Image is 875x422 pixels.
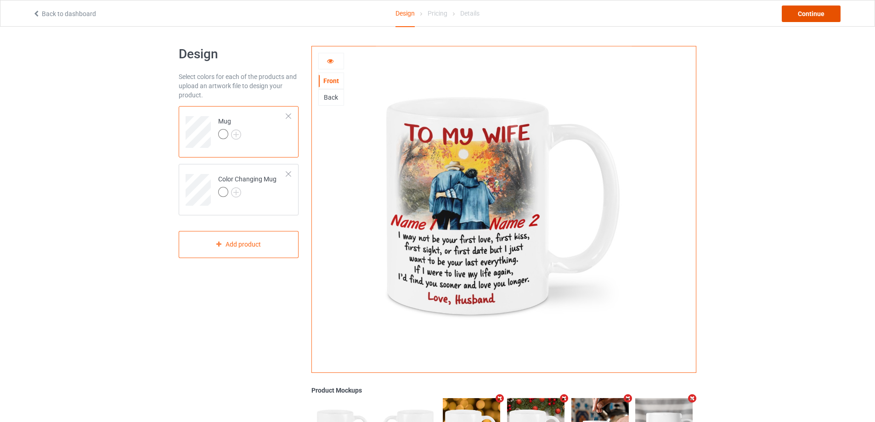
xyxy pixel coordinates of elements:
div: Pricing [428,0,447,26]
div: Color Changing Mug [179,164,299,215]
div: Color Changing Mug [218,174,277,197]
h1: Design [179,46,299,62]
i: Remove mockup [494,394,506,403]
div: Mug [218,117,241,139]
i: Remove mockup [622,394,634,403]
div: Mug [179,106,299,158]
div: Product Mockups [311,386,696,395]
div: Back [319,93,344,102]
a: Back to dashboard [33,10,96,17]
div: Design [395,0,415,27]
i: Remove mockup [687,394,698,403]
div: Select colors for each of the products and upload an artwork file to design your product. [179,72,299,100]
div: Continue [782,6,841,22]
img: svg+xml;base64,PD94bWwgdmVyc2lvbj0iMS4wIiBlbmNvZGluZz0iVVRGLTgiPz4KPHN2ZyB3aWR0aD0iMjJweCIgaGVpZ2... [231,129,241,140]
div: Add product [179,231,299,258]
img: svg+xml;base64,PD94bWwgdmVyc2lvbj0iMS4wIiBlbmNvZGluZz0iVVRGLTgiPz4KPHN2ZyB3aWR0aD0iMjJweCIgaGVpZ2... [231,187,241,197]
div: Details [460,0,480,26]
div: Front [319,76,344,85]
i: Remove mockup [558,394,570,403]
